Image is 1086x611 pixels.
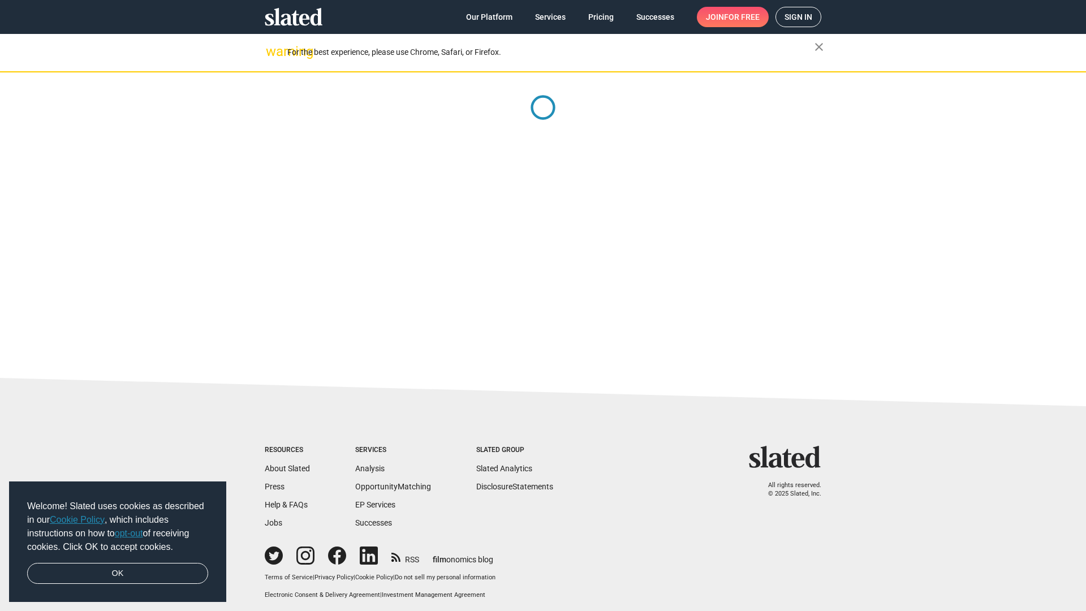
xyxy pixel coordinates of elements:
[775,7,821,27] a: Sign in
[354,574,355,581] span: |
[355,446,431,455] div: Services
[476,464,532,473] a: Slated Analytics
[724,7,760,27] span: for free
[314,574,354,581] a: Privacy Policy
[382,591,485,599] a: Investment Management Agreement
[395,574,495,582] button: Do not sell my personal information
[697,7,769,27] a: Joinfor free
[355,574,393,581] a: Cookie Policy
[27,563,208,584] a: dismiss cookie message
[627,7,683,27] a: Successes
[313,574,314,581] span: |
[756,481,821,498] p: All rights reserved. © 2025 Slated, Inc.
[706,7,760,27] span: Join
[785,7,812,27] span: Sign in
[579,7,623,27] a: Pricing
[265,446,310,455] div: Resources
[812,40,826,54] mat-icon: close
[9,481,226,603] div: cookieconsent
[27,500,208,554] span: Welcome! Slated uses cookies as described in our , which includes instructions on how to of recei...
[636,7,674,27] span: Successes
[391,548,419,565] a: RSS
[355,464,385,473] a: Analysis
[476,446,553,455] div: Slated Group
[265,591,380,599] a: Electronic Consent & Delivery Agreement
[476,482,553,491] a: DisclosureStatements
[355,518,392,527] a: Successes
[50,515,105,524] a: Cookie Policy
[265,464,310,473] a: About Slated
[457,7,522,27] a: Our Platform
[433,555,446,564] span: film
[393,574,395,581] span: |
[265,482,285,491] a: Press
[355,482,431,491] a: OpportunityMatching
[115,528,143,538] a: opt-out
[588,7,614,27] span: Pricing
[535,7,566,27] span: Services
[265,574,313,581] a: Terms of Service
[355,500,395,509] a: EP Services
[526,7,575,27] a: Services
[466,7,512,27] span: Our Platform
[433,545,493,565] a: filmonomics blog
[265,500,308,509] a: Help & FAQs
[380,591,382,599] span: |
[266,45,279,58] mat-icon: warning
[287,45,815,60] div: For the best experience, please use Chrome, Safari, or Firefox.
[265,518,282,527] a: Jobs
